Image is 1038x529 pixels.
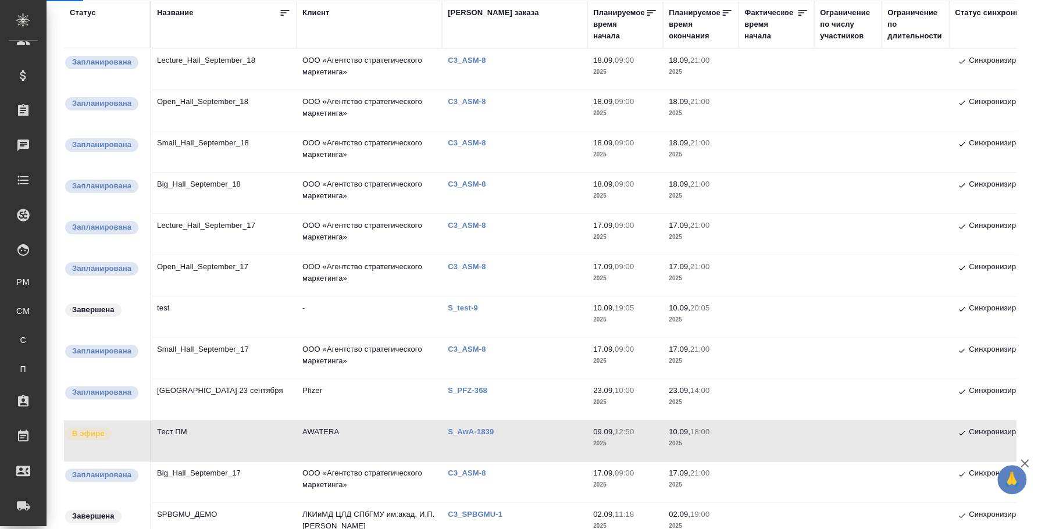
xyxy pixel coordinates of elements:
[593,438,657,449] p: 2025
[690,262,709,271] p: 21:00
[9,270,38,294] a: PM
[669,262,690,271] p: 17.09,
[820,7,876,42] div: Ограничение по числу участников
[997,465,1026,494] button: 🙏
[72,304,115,316] p: Завершена
[15,334,32,346] span: С
[593,138,615,147] p: 18.09,
[669,396,733,408] p: 2025
[448,469,494,477] a: C3_ASM-8
[615,138,634,147] p: 09:00
[297,49,442,90] td: ООО «Агентство стратегического маркетинга»
[593,510,615,519] p: 02.09,
[72,469,131,481] p: Запланирована
[70,7,96,19] div: Статус
[615,180,634,188] p: 09:00
[669,438,733,449] p: 2025
[72,180,131,192] p: Запланирована
[15,305,32,317] span: CM
[969,178,1037,192] p: Синхронизировано
[669,314,733,326] p: 2025
[448,97,494,106] a: C3_ASM-8
[302,7,329,19] div: Клиент
[593,262,615,271] p: 17.09,
[969,302,1037,316] p: Синхронизировано
[448,262,494,271] a: C3_ASM-8
[593,149,657,160] p: 2025
[448,386,496,395] p: S_PFZ-368
[297,173,442,213] td: ООО «Агентство стратегического маркетинга»
[690,303,709,312] p: 20:05
[744,7,797,42] div: Фактическое время начала
[72,387,131,398] p: Запланирована
[969,96,1037,110] p: Синхронизировано
[615,303,634,312] p: 19:05
[669,355,733,367] p: 2025
[593,303,615,312] p: 10.09,
[669,66,733,78] p: 2025
[593,427,615,436] p: 09.09,
[448,138,494,147] a: C3_ASM-8
[690,469,709,477] p: 21:00
[297,214,442,255] td: ООО «Агентство стратегического маркетинга»
[72,56,131,68] p: Запланирована
[669,469,690,477] p: 17.09,
[1002,467,1022,492] span: 🙏
[448,221,494,230] a: C3_ASM-8
[669,108,733,119] p: 2025
[615,345,634,353] p: 09:00
[615,56,634,65] p: 09:00
[151,49,297,90] td: Lecture_Hall_September_18
[690,345,709,353] p: 21:00
[690,138,709,147] p: 21:00
[969,55,1037,69] p: Синхронизировано
[593,221,615,230] p: 17.09,
[72,345,131,357] p: Запланирована
[669,386,690,395] p: 23.09,
[448,510,511,519] a: C3_SPBGMU-1
[448,56,494,65] a: C3_ASM-8
[297,90,442,131] td: ООО «Агентство стратегического маркетинга»
[593,7,645,42] div: Планируемое время начала
[593,314,657,326] p: 2025
[593,345,615,353] p: 17.09,
[593,180,615,188] p: 18.09,
[669,345,690,353] p: 17.09,
[669,149,733,160] p: 2025
[448,345,494,353] a: C3_ASM-8
[593,97,615,106] p: 18.09,
[887,7,943,42] div: Ограничение по длительности
[593,108,657,119] p: 2025
[151,214,297,255] td: Lecture_Hall_September_17
[669,97,690,106] p: 18.09,
[151,462,297,502] td: Big_Hall_September_17
[615,97,634,106] p: 09:00
[969,426,1037,440] p: Синхронизировано
[669,56,690,65] p: 18.09,
[969,509,1037,523] p: Синхронизировано
[297,131,442,172] td: ООО «Агентство стратегического маркетинга»
[151,338,297,378] td: Small_Hall_September_17
[593,469,615,477] p: 17.09,
[615,386,634,395] p: 10:00
[9,328,38,352] a: С
[593,396,657,408] p: 2025
[969,137,1037,151] p: Синхронизировано
[72,263,131,274] p: Запланирована
[593,190,657,202] p: 2025
[690,97,709,106] p: 21:00
[151,296,297,337] td: test
[448,427,502,436] a: S_AwA-1839
[593,386,615,395] p: 23.09,
[448,180,494,188] p: C3_ASM-8
[669,190,733,202] p: 2025
[690,221,709,230] p: 21:00
[15,276,32,288] span: PM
